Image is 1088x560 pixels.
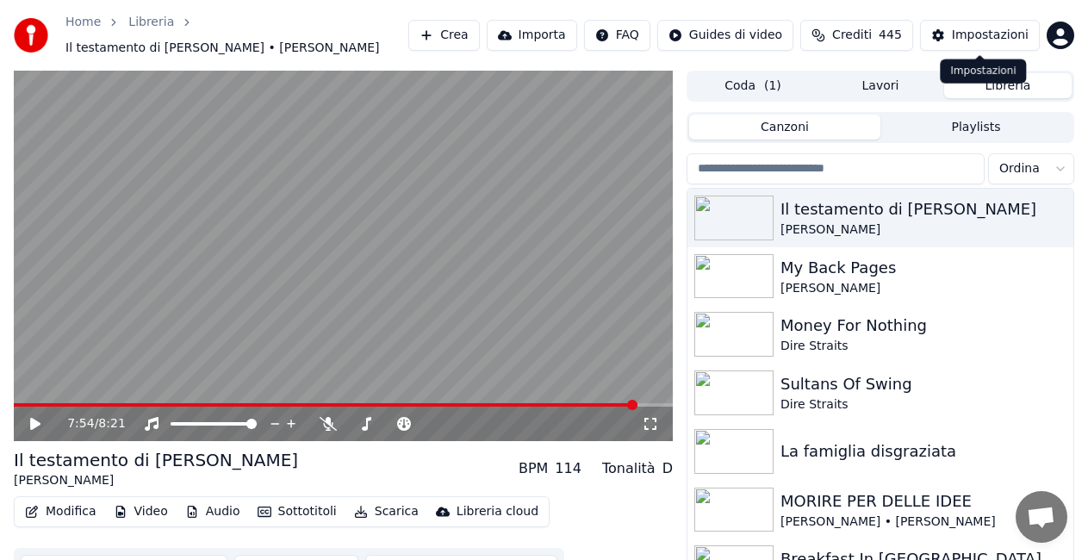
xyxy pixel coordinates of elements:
[780,396,1066,414] div: Dire Straits
[999,160,1040,177] span: Ordina
[780,513,1066,531] div: [PERSON_NAME] • [PERSON_NAME]
[780,280,1066,297] div: [PERSON_NAME]
[18,500,103,524] button: Modifica
[689,115,880,140] button: Canzoni
[952,27,1029,44] div: Impostazioni
[602,458,656,479] div: Tonalità
[780,489,1066,513] div: MORIRE PER DELLE IDEE
[65,40,380,57] span: Il testamento di [PERSON_NAME] • [PERSON_NAME]
[14,448,298,472] div: Il testamento di [PERSON_NAME]
[764,78,781,95] span: ( 1 )
[780,221,1066,239] div: [PERSON_NAME]
[880,115,1072,140] button: Playlists
[800,20,913,51] button: Crediti445
[65,14,101,31] a: Home
[67,415,109,432] div: /
[944,73,1072,98] button: Libreria
[98,415,125,432] span: 8:21
[107,500,175,524] button: Video
[14,18,48,53] img: youka
[780,338,1066,355] div: Dire Straits
[780,256,1066,280] div: My Back Pages
[832,27,872,44] span: Crediti
[347,500,426,524] button: Scarica
[1016,491,1067,543] div: Aprire la chat
[519,458,548,479] div: BPM
[584,20,650,51] button: FAQ
[555,458,581,479] div: 114
[920,20,1040,51] button: Impostazioni
[940,59,1026,84] div: Impostazioni
[128,14,174,31] a: Libreria
[879,27,902,44] span: 445
[178,500,247,524] button: Audio
[65,14,408,57] nav: breadcrumb
[657,20,793,51] button: Guides di video
[689,73,817,98] button: Coda
[251,500,344,524] button: Sottotitoli
[408,20,479,51] button: Crea
[780,314,1066,338] div: Money For Nothing
[14,472,298,489] div: [PERSON_NAME]
[780,372,1066,396] div: Sultans Of Swing
[457,503,538,520] div: Libreria cloud
[662,458,673,479] div: D
[780,197,1066,221] div: Il testamento di [PERSON_NAME]
[67,415,94,432] span: 7:54
[780,439,1066,464] div: La famiglia disgraziata
[817,73,944,98] button: Lavori
[487,20,577,51] button: Importa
